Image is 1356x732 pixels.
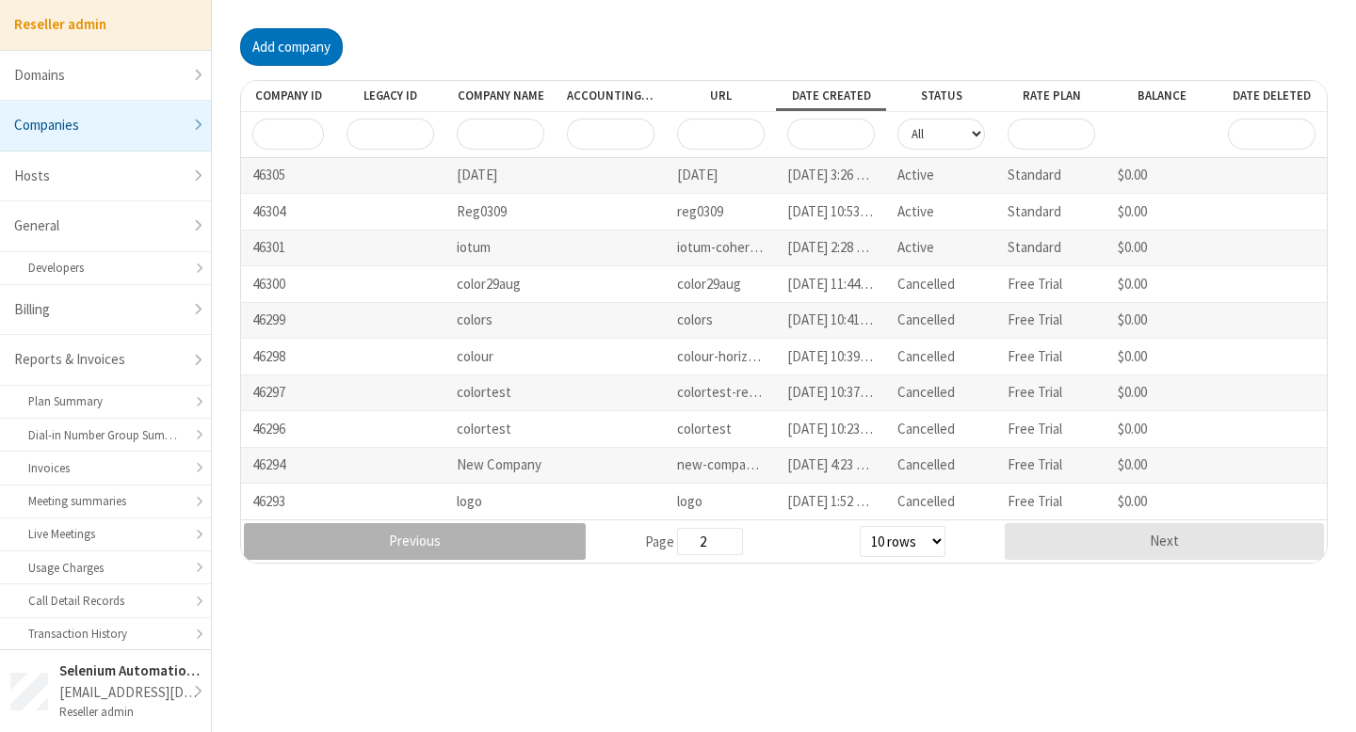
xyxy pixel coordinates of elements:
[787,88,875,103] div: Date created
[787,119,875,150] input: Open menu
[666,484,776,519] div: logo
[1118,201,1205,223] div: $0.00
[996,448,1106,484] div: Free Trial
[1118,346,1205,368] div: $0.00
[996,266,1106,302] div: Free Trial
[677,119,765,150] input: URL
[666,375,776,411] div: colortest-realigned-63
[445,484,556,519] div: logo
[59,660,201,682] div: Selenium Automation Staging Testing Account
[996,484,1106,519] div: Free Trial
[776,448,886,484] div: [DATE] 4:23 AM GMT
[241,375,335,411] div: 46297
[347,88,434,103] div: Legacy ID
[445,194,556,230] div: Reg0309
[1008,88,1095,103] div: Rate plan
[897,119,985,150] select: Status
[677,88,765,103] div: URL
[241,158,335,194] div: 46305
[666,411,776,447] div: colortest
[1118,88,1205,103] div: Balance
[886,339,996,374] div: Cancelled
[996,375,1106,411] div: Free Trial
[860,526,945,557] select: row size select
[457,88,544,103] div: Company name
[241,484,335,519] div: 46293
[776,231,886,266] div: [DATE] 2:28 PM GMT
[776,303,886,339] div: [DATE] 10:41 AM GMT
[1118,491,1205,513] div: $0.00
[776,484,886,519] div: [DATE] 1:52 PM GMT
[347,119,434,150] input: Legacy ID
[567,88,654,103] div: Accounting ID
[776,266,886,302] div: [DATE] 11:44 AM GMT
[886,266,996,302] div: Cancelled
[886,375,996,411] div: Cancelled
[59,703,201,721] div: Reseller admin
[886,411,996,447] div: Cancelled
[241,266,335,302] div: 46300
[457,119,544,150] input: Company name
[645,528,743,555] span: Page
[1118,310,1205,331] div: $0.00
[886,484,996,519] div: Cancelled
[886,231,996,266] div: Active
[996,411,1106,447] div: Free Trial
[666,266,776,302] div: color29aug
[445,339,556,374] div: colour
[14,15,106,33] strong: Reseller admin
[666,158,776,194] div: [DATE]
[59,682,201,704] div: [EMAIL_ADDRESS][DOMAIN_NAME]
[996,339,1106,374] div: Free Trial
[886,158,996,194] div: Active
[666,339,776,374] div: colour-horizontal-96
[241,231,335,266] div: 46301
[776,339,886,374] div: [DATE] 10:39 AM GMT
[886,448,996,484] div: Cancelled
[241,303,335,339] div: 46299
[1005,523,1324,560] button: Next
[897,88,985,103] div: Status
[677,528,743,555] input: page number input
[666,194,776,230] div: reg0309
[996,194,1106,230] div: Standard
[776,194,886,230] div: [DATE] 10:53 AM GMT
[1118,165,1205,186] div: $0.00
[1118,419,1205,440] div: $0.00
[241,448,335,484] div: 46294
[776,158,886,194] div: [DATE] 3:26 PM GMT
[252,88,324,103] div: Company ID
[1118,274,1205,295] div: $0.00
[1118,454,1205,476] div: $0.00
[886,303,996,339] div: Cancelled
[445,411,556,447] div: colortest
[445,375,556,411] div: colortest
[1118,237,1205,259] div: $0.00
[666,448,776,484] div: new-company-bi-directional-64690
[241,411,335,447] div: 46296
[1008,119,1095,150] input: Rate plan
[776,375,886,411] div: [DATE] 10:37 AM GMT
[996,303,1106,339] div: Free Trial
[776,411,886,447] div: [DATE] 10:23 AM GMT
[445,266,556,302] div: color29aug
[567,119,654,150] input: Accounting ID
[445,303,556,339] div: colors
[1228,88,1316,103] div: Date deleted
[445,158,556,194] div: [DATE]
[240,28,343,66] a: Add company
[252,119,324,150] input: Company ID
[241,194,335,230] div: 46304
[996,158,1106,194] div: Standard
[244,523,586,560] button: Previous
[666,231,776,266] div: iotum-coherent-1018
[886,194,996,230] div: Active
[1118,382,1205,404] div: $0.00
[241,339,335,374] div: 46298
[445,448,556,484] div: New Company
[1228,119,1316,150] input: Open menu
[445,231,556,266] div: iotum
[666,303,776,339] div: colors
[996,231,1106,266] div: Standard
